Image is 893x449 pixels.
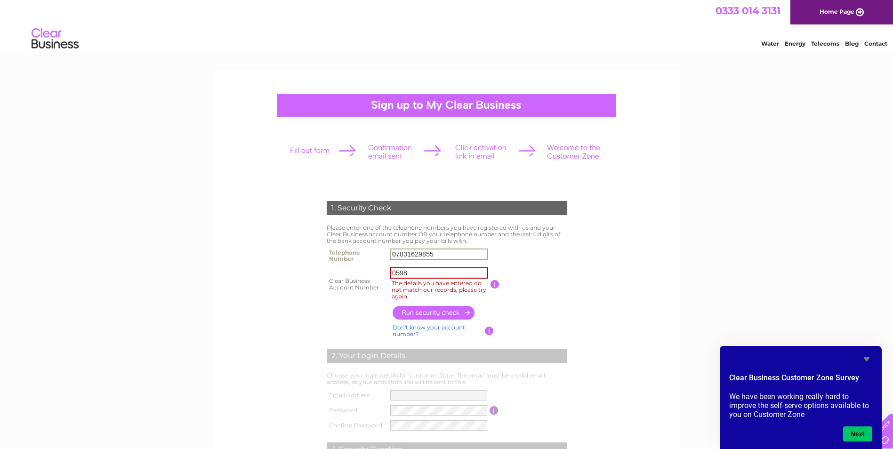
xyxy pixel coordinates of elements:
th: Password [324,403,388,418]
div: 1. Security Check [327,201,567,215]
h2: Clear Business Customer Zone Survey [729,372,872,388]
input: Information [485,327,494,335]
input: Information [491,280,499,289]
button: Next question [843,426,872,441]
div: 2. Your Login Details [327,349,567,363]
div: Clear Business is a trading name of Verastar Limited (registered in [GEOGRAPHIC_DATA] No. 3667643... [225,5,669,46]
th: Telephone Number [324,246,388,265]
a: Water [761,40,779,47]
th: Clear Business Account Number [324,265,388,303]
a: 0333 014 3131 [716,5,780,16]
img: logo.png [31,24,79,53]
input: Information [490,406,499,415]
div: Clear Business Customer Zone Survey [729,353,872,441]
label: The details you have entered do not match our records, please try again. [390,279,491,301]
a: Contact [864,40,887,47]
a: Energy [785,40,805,47]
a: Blog [845,40,859,47]
button: Hide survey [861,353,872,365]
a: Telecoms [811,40,839,47]
a: Don't know your account number? [393,324,465,337]
td: Please enter one of the telephone numbers you have registered with us and your Clear Business acc... [324,222,569,246]
p: We have been working really hard to improve the self-serve options available to you on Customer Zone [729,392,872,419]
td: Choose your login details for Customer Zone. The email must be a valid email address, as your act... [324,370,569,388]
th: Email Address [324,388,388,403]
th: Confirm Password [324,418,388,433]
